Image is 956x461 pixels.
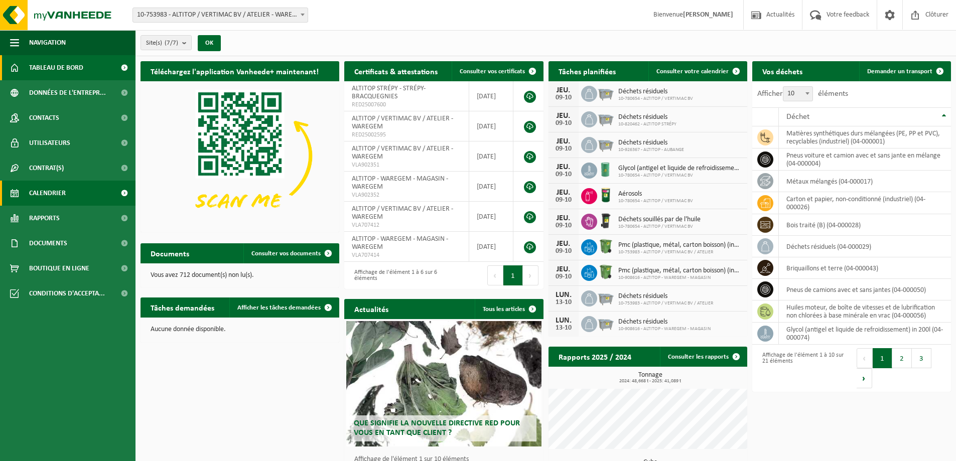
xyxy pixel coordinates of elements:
td: pneus de camions avec et sans jantes (04-000050) [779,279,951,300]
div: 09-10 [554,145,574,152]
span: Données de l'entrepr... [29,80,106,105]
div: JEU. [554,214,574,222]
span: RED25007600 [352,101,461,109]
img: WB-0370-HPE-GN-50 [597,238,614,255]
span: 2024: 48,668 t - 2025: 41,089 t [554,379,747,384]
span: Documents [29,231,67,256]
span: Contacts [29,105,59,130]
div: LUN. [554,291,574,299]
a: Consulter vos certificats [452,61,542,81]
span: Glycol (antigel et liquide de refroidissement) in 200l [618,165,742,173]
td: pneus voiture et camion avec et sans jante en mélange (04-000004) [779,148,951,171]
button: 2 [892,348,912,368]
span: VLA902351 [352,161,461,169]
span: Pmc (plastique, métal, carton boisson) (industriel) [618,241,742,249]
h2: Tâches demandées [141,297,224,317]
span: Déchets résiduels [618,113,676,121]
td: [DATE] [469,202,513,232]
div: 09-10 [554,171,574,178]
span: 10-926367 - ALTITOP - AUBANGE [618,147,684,153]
div: JEU. [554,86,574,94]
span: ALTITOP STRÉPY - STRÉPY-BRACQUEGNIES [352,85,426,100]
span: 10-753983 - ALTITOP / VERTIMAC BV / ATELIER - WAREGEM [133,8,308,22]
span: VLA707414 [352,251,461,259]
span: Déchets résiduels [618,139,684,147]
span: ALTITOP / VERTIMAC BV / ATELIER - WAREGEM [352,205,453,221]
img: WB-2500-GAL-GY-01 [597,110,614,127]
button: 1 [503,265,523,285]
span: Contrat(s) [29,156,64,181]
td: [DATE] [469,111,513,141]
span: ALTITOP / VERTIMAC BV / ATELIER - WAREGEM [352,145,453,161]
span: Afficher les tâches demandées [237,304,321,311]
h2: Certificats & attestations [344,61,448,81]
div: 09-10 [554,120,574,127]
td: matières synthétiques durs mélangées (PE, PP et PVC), recyclables (industriel) (04-000001) [779,126,951,148]
span: RED25002595 [352,131,461,139]
img: PB-OT-0200-MET-00-03 [597,187,614,204]
span: Conditions d'accepta... [29,281,105,306]
td: [DATE] [469,172,513,202]
span: Navigation [29,30,66,55]
div: 09-10 [554,94,574,101]
img: WB-0240-HPE-BK-01 [597,212,614,229]
label: Afficher éléments [757,90,848,98]
td: déchets résiduels (04-000029) [779,236,951,257]
span: VLA707412 [352,221,461,229]
a: Consulter les rapports [660,347,746,367]
div: JEU. [554,265,574,273]
span: ALTITOP - WAREGEM - MAGASIN - WAREGEM [352,175,448,191]
div: JEU. [554,137,574,145]
div: Affichage de l'élément 1 à 6 sur 6 éléments [349,264,439,286]
span: 10-780654 - ALTITOP / VERTIMAC BV [618,173,742,179]
img: Download de VHEPlus App [141,81,339,230]
span: 10-908616 - ALTITOP - WAREGEM - MAGASIN [618,275,742,281]
h2: Actualités [344,299,398,319]
button: 3 [912,348,931,368]
td: huiles moteur, de boîte de vitesses et de lubrification non chlorées à base minérale en vrac (04-... [779,300,951,323]
div: JEU. [554,189,574,197]
span: Déchets souillés par de l'huile [618,216,701,224]
span: 10 [783,86,813,101]
span: Rapports [29,206,60,231]
span: Consulter vos documents [251,250,321,257]
span: 10-820462 - ALTITOP STRÉPY [618,121,676,127]
button: OK [198,35,221,51]
td: briquaillons et terre (04-000043) [779,257,951,279]
span: Déchets résiduels [618,292,713,300]
td: bois traité (B) (04-000028) [779,214,951,236]
span: VLA902352 [352,191,461,199]
span: Tableau de bord [29,55,83,80]
span: Que signifie la nouvelle directive RED pour vous en tant que client ? [354,419,520,437]
span: Déchet [786,113,809,121]
a: Que signifie la nouvelle directive RED pour vous en tant que client ? [346,321,541,446]
span: 10-780654 - ALTITOP / VERTIMAC BV [618,198,693,204]
div: 09-10 [554,273,574,280]
td: carton et papier, non-conditionné (industriel) (04-000026) [779,192,951,214]
span: 10-753983 - ALTITOP / VERTIMAC BV / ATELIER [618,300,713,306]
td: métaux mélangés (04-000017) [779,171,951,192]
p: Vous avez 712 document(s) non lu(s). [151,272,329,279]
button: Previous [487,265,503,285]
img: WB-0370-HPE-GN-50 [597,263,614,280]
span: 10-780654 - ALTITOP / VERTIMAC BV [618,96,693,102]
div: 13-10 [554,325,574,332]
span: ALTITOP / VERTIMAC BV / ATELIER - WAREGEM [352,115,453,130]
span: Site(s) [146,36,178,51]
span: Pmc (plastique, métal, carton boisson) (industriel) [618,267,742,275]
img: WB-2500-GAL-GY-01 [597,289,614,306]
span: Utilisateurs [29,130,70,156]
div: LUN. [554,317,574,325]
span: Demander un transport [867,68,932,75]
div: Affichage de l'élément 1 à 10 sur 21 éléments [757,347,847,389]
h2: Documents [141,243,199,263]
div: JEU. [554,112,574,120]
div: 09-10 [554,197,574,204]
div: 09-10 [554,248,574,255]
span: 10-753983 - ALTITOP / VERTIMAC BV / ATELIER - WAREGEM [132,8,308,23]
span: Consulter votre calendrier [656,68,729,75]
span: Déchets résiduels [618,318,711,326]
p: Aucune donnée disponible. [151,326,329,333]
button: Previous [857,348,873,368]
img: LP-LD-00200-MET-21 [597,161,614,178]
